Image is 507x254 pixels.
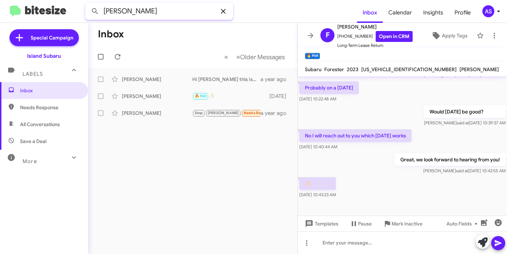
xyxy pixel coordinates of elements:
[326,30,330,41] span: F
[459,66,499,73] span: [PERSON_NAME]
[457,120,469,125] span: said at
[23,71,43,77] span: Labels
[192,92,269,100] div: 👌🏻
[220,50,289,64] nav: Page navigation example
[299,177,336,190] p: 👌🏻
[299,129,412,142] p: No I will reach out to you which [DATE] works
[269,93,292,100] div: [DATE]
[446,217,480,230] span: Auto Fields
[224,52,228,61] span: «
[299,144,337,149] span: [DATE] 10:40:44 AM
[441,217,486,230] button: Auto Fields
[232,50,289,64] button: Next
[392,217,423,230] span: Mark Inactive
[122,110,192,117] div: [PERSON_NAME]
[424,120,506,125] span: [PERSON_NAME] [DATE] 10:39:37 AM
[20,104,80,111] span: Needs Response
[383,2,418,23] a: Calendar
[20,87,80,94] span: Inbox
[395,153,506,166] p: Great, we look forward to hearing from you!
[10,29,79,46] a: Special Campaign
[305,53,320,59] small: 🔥 Hot
[23,158,37,165] span: More
[425,29,473,42] button: Apply Tags
[357,2,383,23] a: Inbox
[337,42,413,49] span: Long-Term Lease Return
[305,66,321,73] span: Subaru
[195,94,207,98] span: 🔥 Hot
[424,105,506,118] p: Would [DATE] be good?
[208,111,239,115] span: [PERSON_NAME]
[456,168,468,173] span: said at
[299,96,336,101] span: [DATE] 10:22:48 AM
[418,2,449,23] a: Insights
[195,111,203,115] span: Stop
[476,5,499,17] button: AS
[442,29,468,42] span: Apply Tags
[344,217,377,230] button: Pause
[20,138,46,145] span: Save a Deal
[122,76,192,83] div: [PERSON_NAME]
[303,217,338,230] span: Templates
[361,66,457,73] span: [US_VEHICLE_IDENTIFICATION_NUMBER]
[220,50,232,64] button: Previous
[347,66,358,73] span: 2023
[298,217,344,230] button: Templates
[236,52,240,61] span: »
[337,31,413,42] span: [PHONE_NUMBER]
[192,76,261,83] div: Hi [PERSON_NAME] this is [PERSON_NAME] at [GEOGRAPHIC_DATA]. Thanks again for being our loyal cus...
[377,217,428,230] button: Mark Inactive
[261,110,292,117] div: a year ago
[423,168,506,173] span: [PERSON_NAME] [DATE] 10:42:55 AM
[358,217,372,230] span: Pause
[261,76,292,83] div: a year ago
[324,66,344,73] span: Forester
[192,109,261,117] div: Unsubscribe
[299,81,359,94] p: Probably on a [DATE]
[337,23,413,31] span: [PERSON_NAME]
[31,34,73,41] span: Special Campaign
[85,3,233,20] input: Search
[240,53,285,61] span: Older Messages
[482,5,494,17] div: AS
[299,192,336,197] span: [DATE] 10:43:23 AM
[27,52,61,60] div: Island Subaru
[449,2,476,23] a: Profile
[244,111,274,115] span: Needs Response
[98,29,124,40] h1: Inbox
[376,31,413,42] a: Open in CRM
[20,121,60,128] span: All Conversations
[122,93,192,100] div: [PERSON_NAME]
